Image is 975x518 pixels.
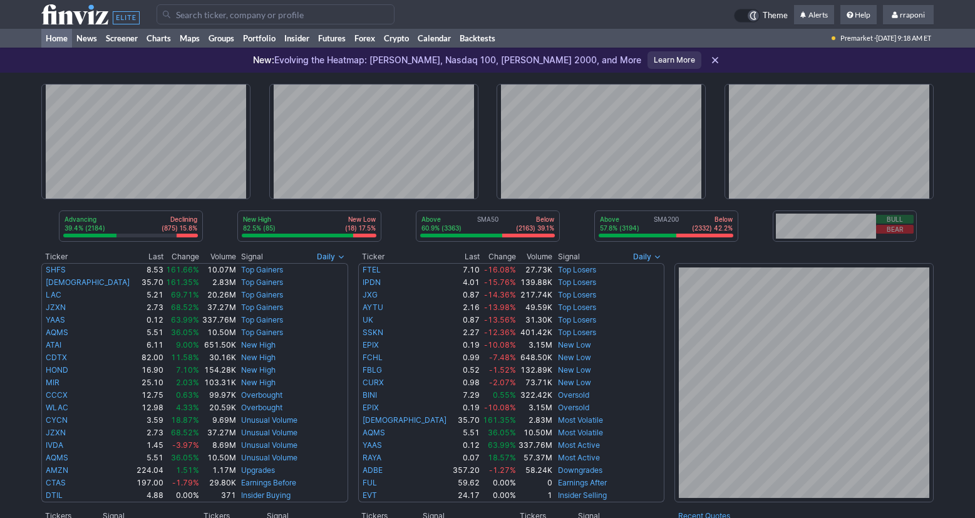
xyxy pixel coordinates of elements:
[493,390,516,400] span: 0.55%
[480,251,517,263] th: Change
[558,277,596,287] a: Top Losers
[451,364,480,376] td: 0.52
[241,353,276,362] a: New High
[516,224,554,232] p: (2163) 39.1%
[135,427,164,439] td: 2.73
[883,5,934,25] a: rraponi
[363,478,377,487] a: FUL
[46,378,59,387] a: MIR
[517,326,554,339] td: 401.42K
[46,328,68,337] a: AQMS
[363,390,377,400] a: BINI
[363,490,377,500] a: EVT
[455,29,500,48] a: Backtests
[241,378,276,387] a: New High
[484,303,516,312] span: -13.98%
[876,225,914,234] button: Bear
[451,414,480,427] td: 35.70
[517,301,554,314] td: 49.59K
[72,29,101,48] a: News
[558,453,600,462] a: Most Active
[200,339,237,351] td: 651.50K
[763,9,788,23] span: Theme
[241,465,275,475] a: Upgrades
[200,477,237,489] td: 29.80K
[171,453,199,462] span: 36.05%
[64,224,105,232] p: 39.4% (2184)
[175,29,204,48] a: Maps
[517,489,554,502] td: 1
[558,265,596,274] a: Top Losers
[558,465,602,475] a: Downgrades
[171,315,199,324] span: 63.99%
[484,315,516,324] span: -13.56%
[517,376,554,389] td: 73.71K
[64,215,105,224] p: Advancing
[200,376,237,389] td: 103.31K
[517,314,554,326] td: 31.30K
[558,252,580,262] span: Signal
[46,403,68,412] a: WLAC
[558,440,600,450] a: Most Active
[46,353,67,362] a: CDTX
[451,376,480,389] td: 0.98
[451,251,480,263] th: Last
[142,29,175,48] a: Charts
[135,276,164,289] td: 35.70
[600,215,639,224] p: Above
[363,440,382,450] a: YAAS
[253,54,641,66] p: Evolving the Heatmap: [PERSON_NAME], Nasdaq 100, [PERSON_NAME] 2000, and More
[517,401,554,414] td: 3.15M
[558,428,603,437] a: Most Volatile
[200,427,237,439] td: 37.27M
[135,389,164,401] td: 12.75
[517,477,554,489] td: 0
[420,215,555,234] div: SMA50
[253,54,274,65] span: New:
[516,215,554,224] p: Below
[451,289,480,301] td: 0.87
[171,353,199,362] span: 11.58%
[488,440,516,450] span: 63.99%
[241,440,297,450] a: Unusual Volume
[484,340,516,350] span: -10.08%
[200,263,237,276] td: 10.07M
[317,251,335,263] span: Daily
[135,263,164,276] td: 8.53
[451,464,480,477] td: 357.20
[241,490,291,500] a: Insider Buying
[876,29,931,48] span: [DATE] 9:18 AM ET
[135,376,164,389] td: 25.10
[200,301,237,314] td: 37.27M
[358,251,451,263] th: Ticker
[176,390,199,400] span: 0.63%
[558,353,591,362] a: New Low
[46,440,63,450] a: IVDA
[451,314,480,326] td: 0.87
[488,453,516,462] span: 18.57%
[451,489,480,502] td: 24.17
[200,464,237,477] td: 1.17M
[135,401,164,414] td: 12.98
[558,390,589,400] a: Oversold
[135,364,164,376] td: 16.90
[451,427,480,439] td: 5.51
[558,378,591,387] a: New Low
[172,440,199,450] span: -3.97%
[239,29,280,48] a: Portfolio
[451,276,480,289] td: 4.01
[451,351,480,364] td: 0.99
[162,215,197,224] p: Declining
[135,452,164,464] td: 5.51
[241,303,283,312] a: Top Gainers
[484,403,516,412] span: -10.08%
[558,415,603,425] a: Most Volatile
[200,489,237,502] td: 371
[484,328,516,337] span: -12.36%
[421,224,462,232] p: 60.9% (3363)
[363,265,381,274] a: FTEL
[241,478,296,487] a: Earnings Before
[200,401,237,414] td: 20.59K
[135,251,164,263] th: Last
[517,364,554,376] td: 132.89K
